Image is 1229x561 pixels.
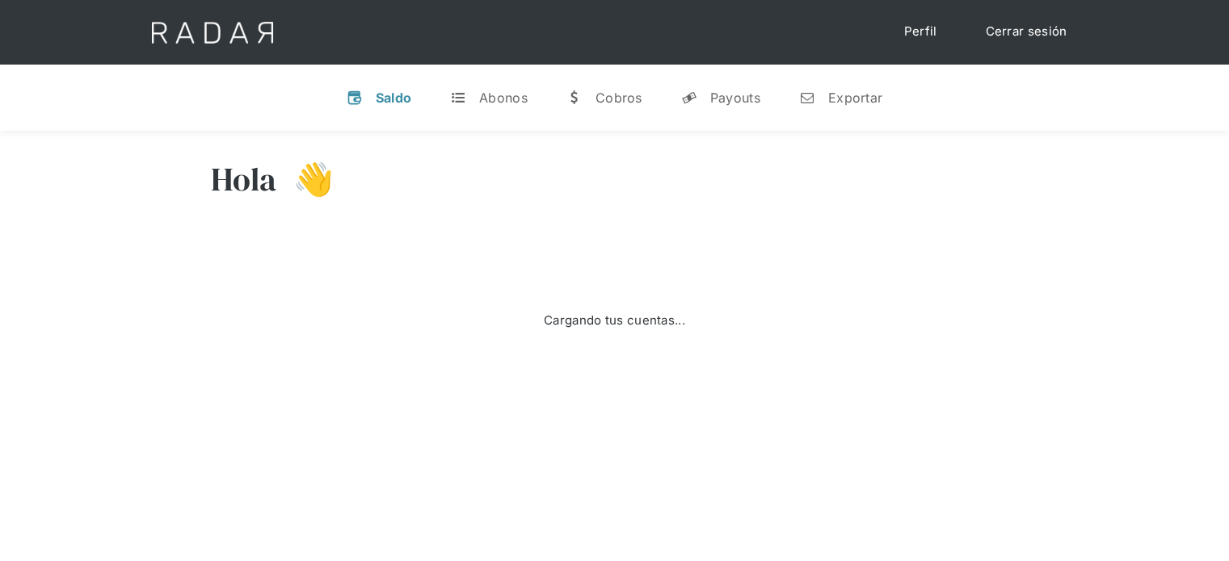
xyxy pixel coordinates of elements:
h3: 👋 [277,159,334,199]
div: Abonos [479,90,528,106]
div: n [799,90,815,106]
div: Exportar [828,90,882,106]
div: t [450,90,466,106]
a: Cerrar sesión [970,16,1084,48]
div: Saldo [376,90,412,106]
div: Cargando tus cuentas... [544,312,685,330]
div: v [347,90,363,106]
div: Cobros [596,90,642,106]
a: Perfil [888,16,953,48]
div: w [566,90,583,106]
h3: Hola [211,159,277,199]
div: y [681,90,697,106]
div: Payouts [710,90,760,106]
